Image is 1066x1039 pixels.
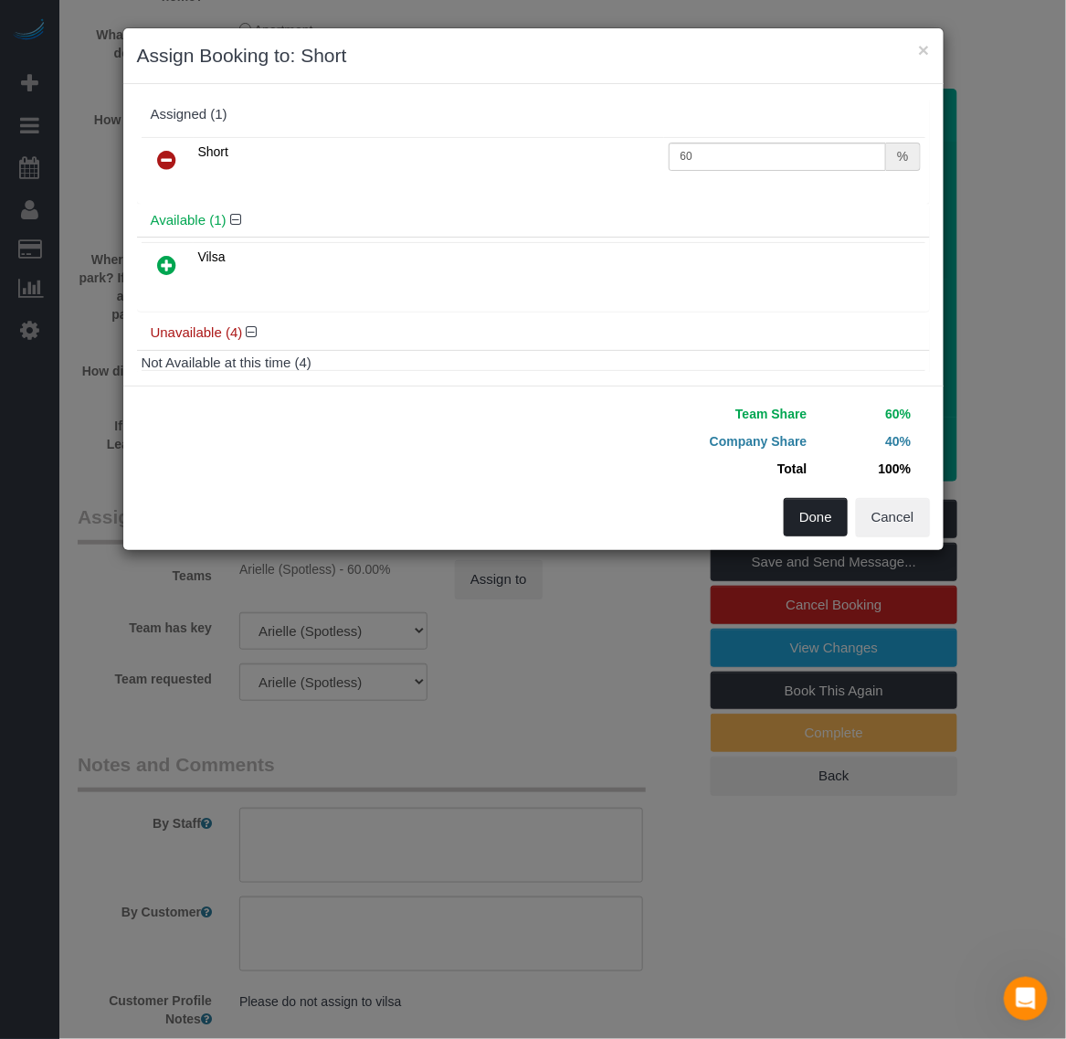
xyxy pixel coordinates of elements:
[151,325,916,341] h4: Unavailable (4)
[198,249,226,264] span: Vilsa
[137,42,930,69] h3: Assign Booking to: Short
[547,400,812,428] td: Team Share
[151,213,916,228] h4: Available (1)
[151,107,916,122] div: Assigned (1)
[198,144,228,159] span: Short
[142,355,925,371] h4: Not Available at this time (4)
[784,498,848,536] button: Done
[856,498,930,536] button: Cancel
[1004,977,1048,1021] iframe: Intercom live chat
[918,40,929,59] button: ×
[812,428,916,455] td: 40%
[886,143,920,171] div: %
[812,400,916,428] td: 60%
[547,455,812,482] td: Total
[547,428,812,455] td: Company Share
[812,455,916,482] td: 100%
